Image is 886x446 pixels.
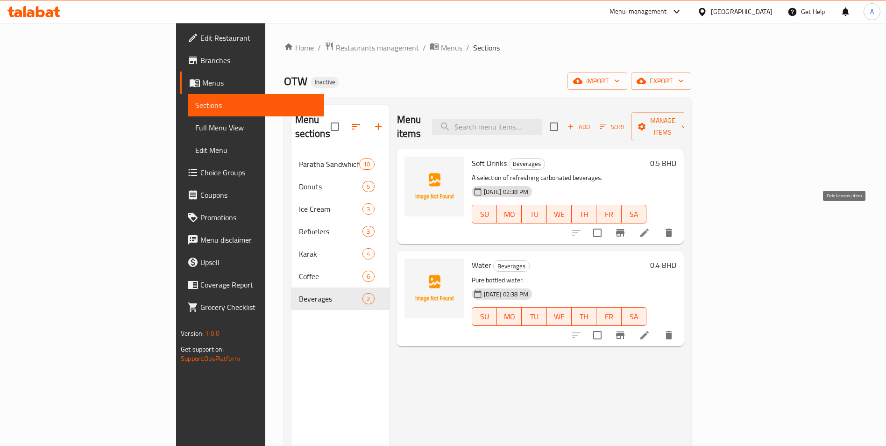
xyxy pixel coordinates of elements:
span: Promotions [200,212,317,223]
div: Paratha Sandwhiches [299,158,360,170]
span: 6 [363,272,374,281]
span: TH [575,310,593,324]
nav: breadcrumb [284,42,691,54]
div: Menu-management [610,6,667,17]
li: / [423,42,426,53]
div: Paratha Sandwhiches10 [291,153,390,175]
a: Menu disclaimer [180,229,324,251]
button: Branch-specific-item [609,324,631,346]
div: Refuelers [299,226,363,237]
button: export [631,72,691,90]
span: SA [625,310,643,324]
button: WE [547,307,572,326]
span: Restaurants management [336,42,419,53]
span: Edit Menu [195,144,317,156]
button: MO [497,205,522,223]
div: items [362,226,374,237]
a: Support.OpsPlatform [181,352,240,365]
div: items [362,181,374,192]
span: Get support on: [181,343,224,355]
button: import [567,72,627,90]
button: TU [522,307,546,326]
span: 3 [363,205,374,214]
span: Menus [202,77,317,88]
span: Select section [544,117,564,137]
button: MO [497,307,522,326]
span: Grocery Checklist [200,302,317,313]
span: 2 [363,295,374,303]
a: Menus [430,42,462,54]
div: items [362,248,374,259]
span: Menus [441,42,462,53]
span: Add [566,122,591,132]
span: FR [600,208,617,221]
button: TH [572,307,596,326]
div: Coffee6 [291,265,390,288]
button: SU [472,307,497,326]
button: FR [596,205,621,223]
a: Edit Menu [188,139,324,161]
span: Beverages [299,293,363,304]
a: Edit Restaurant [180,27,324,49]
span: Select all sections [325,117,345,137]
nav: Menu sections [291,149,390,314]
button: WE [547,205,572,223]
span: 1.0.0 [205,327,220,339]
span: Full Menu View [195,122,317,133]
button: SU [472,205,497,223]
span: Water [472,258,491,272]
img: Soft Drinks [404,157,464,216]
div: Ice Cream3 [291,198,390,220]
div: items [362,203,374,215]
span: FR [600,310,617,324]
div: Donuts5 [291,175,390,198]
span: Sort sections [345,115,367,138]
button: delete [658,324,680,346]
span: Menu disclaimer [200,234,317,245]
span: Branches [200,55,317,66]
span: Sort [600,122,625,132]
a: Coupons [180,184,324,206]
button: Sort [597,120,628,134]
button: SA [622,205,646,223]
span: [DATE] 02:38 PM [480,290,532,299]
h2: Menu items [397,113,421,141]
a: Menus [180,72,324,94]
span: Upsell [200,257,317,268]
span: Coupons [200,189,317,201]
span: Choice Groups [200,167,317,178]
span: TU [525,208,543,221]
span: MO [501,310,518,324]
input: search [432,119,542,135]
a: Branches [180,49,324,72]
div: Coffee [299,271,363,282]
span: SU [476,310,493,324]
span: [DATE] 02:38 PM [480,187,532,196]
h6: 0.5 BHD [650,157,676,170]
button: SA [622,307,646,326]
li: / [466,42,469,53]
span: Soft Drinks [472,156,507,170]
span: Version: [181,327,204,339]
span: Inactive [311,78,339,86]
div: Beverages2 [291,288,390,310]
span: Ice Cream [299,203,363,215]
span: WE [551,310,568,324]
span: 5 [363,182,374,191]
span: Sections [195,100,317,111]
span: A [870,7,874,17]
img: Water [404,259,464,318]
div: items [359,158,374,170]
span: Beverages [494,261,529,272]
span: Add item [564,120,594,134]
span: SA [625,208,643,221]
button: Add [564,120,594,134]
span: MO [501,208,518,221]
span: WE [551,208,568,221]
span: 4 [363,250,374,259]
button: delete [658,222,680,244]
span: Sort items [594,120,631,134]
div: Donuts [299,181,363,192]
